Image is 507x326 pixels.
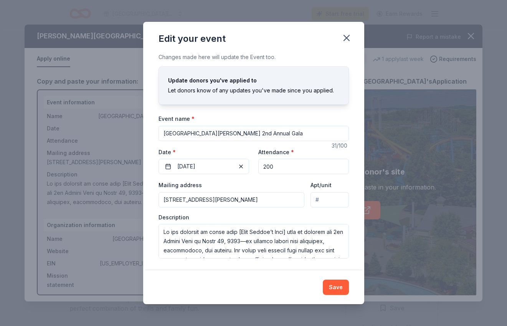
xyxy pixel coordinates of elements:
[323,280,349,295] button: Save
[258,159,349,174] input: 20
[168,86,339,95] div: Let donors know of any updates you've made since you applied.
[310,192,348,207] input: #
[332,141,349,150] div: 31 /100
[159,214,189,221] label: Description
[310,181,332,189] label: Apt/unit
[159,126,349,141] input: Spring Fundraiser
[159,148,249,156] label: Date
[258,148,294,156] label: Attendance
[159,224,349,258] textarea: Lo ips dolorsit am conse adip [Elit Seddoe’t Inci] utla et dolorem ali 2en Admini Veni qu Nostr 4...
[159,33,226,45] div: Edit your event
[168,76,339,85] div: Update donors you've applied to
[159,181,202,189] label: Mailing address
[159,115,195,123] label: Event name
[159,159,249,174] button: [DATE]
[159,192,305,207] input: Enter a US address
[159,53,349,62] div: Changes made here will update the Event too.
